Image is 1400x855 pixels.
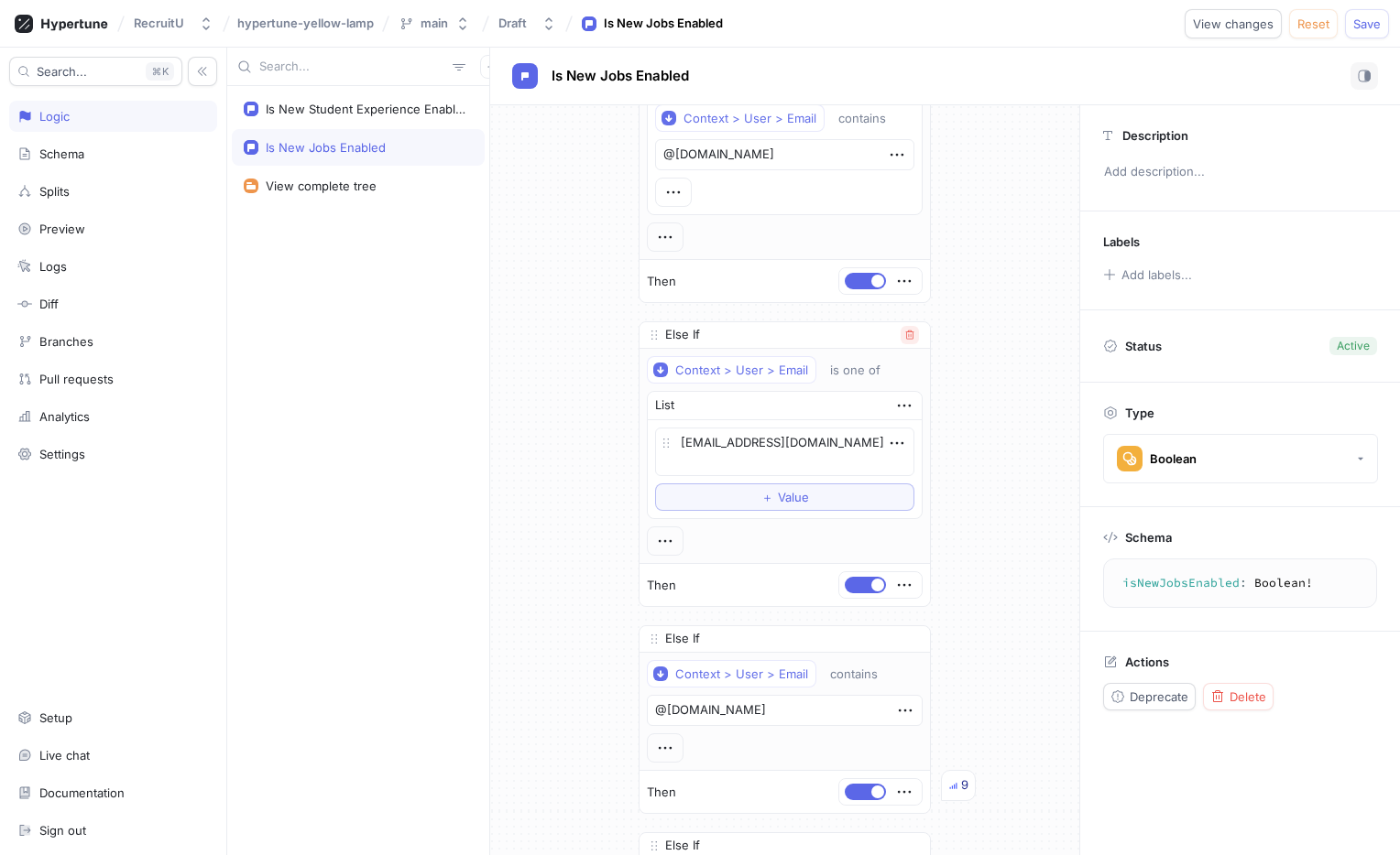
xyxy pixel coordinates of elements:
button: is one of [822,356,907,384]
button: Context > User > Email [647,660,816,687]
button: Reset [1289,9,1338,38]
button: Context > User > Email [647,356,816,384]
div: Logic [39,109,70,124]
p: Schema [1125,530,1172,545]
div: Documentation [39,785,125,800]
div: 9 [961,776,968,795]
div: Pull requests [39,372,114,386]
button: Search...K [9,57,182,86]
span: Value [778,492,809,503]
p: Then [647,577,676,595]
div: Context > User > Email [675,363,808,378]
button: contains [830,104,913,132]
a: Documentation [9,777,217,808]
div: List [655,396,674,415]
p: Description [1122,128,1188,143]
div: K [146,62,174,81]
button: Add labels... [1097,263,1198,287]
p: Labels [1103,234,1140,249]
div: View complete tree [266,179,377,193]
div: Logs [39,259,67,274]
div: Active [1337,338,1370,354]
button: RecruitU [126,8,221,38]
div: Live chat [39,748,90,763]
p: Then [647,273,676,291]
div: Settings [39,447,85,461]
textarea: @[DOMAIN_NAME] [655,139,914,170]
button: View changes [1185,9,1282,38]
button: ＋Value [655,483,914,511]
div: Is New Student Experience Enabled [266,102,465,116]
div: Boolean [1150,451,1197,467]
div: Analytics [39,409,90,424]
div: Draft [498,16,527,31]
button: Deprecate [1103,683,1196,710]
p: Then [647,784,676,802]
span: Save [1353,18,1381,29]
p: Actions [1125,655,1169,669]
div: Branches [39,334,93,349]
textarea: @[DOMAIN_NAME] [647,695,923,726]
div: RecruitU [134,16,184,31]
div: Setup [39,710,72,725]
p: Else If [665,326,700,344]
div: Is New Jobs Enabled [266,140,386,155]
span: Delete [1230,691,1266,702]
p: Else If [665,837,700,855]
span: View changes [1193,18,1274,29]
div: contains [838,111,886,126]
button: Boolean [1103,434,1378,483]
input: Search... [259,58,445,76]
textarea: [EMAIL_ADDRESS][DOMAIN_NAME] [655,427,914,476]
div: Is New Jobs Enabled [604,15,723,33]
button: Delete [1203,683,1274,710]
p: Add description... [1096,157,1384,188]
div: Splits [39,184,70,199]
div: Sign out [39,823,86,838]
p: Type [1125,406,1154,420]
span: hypertune-yellow-lamp [237,16,374,29]
button: Draft [491,8,563,38]
div: Schema [39,146,84,161]
span: Search... [37,66,87,77]
div: is one of [830,363,880,378]
span: Is New Jobs Enabled [552,69,689,83]
button: contains [822,660,904,687]
button: Context > User > Email [655,104,825,132]
div: Diff [39,297,59,311]
p: Else If [665,630,700,648]
span: Reset [1297,18,1329,29]
div: Preview [39,222,85,236]
div: Context > User > Email [675,666,808,682]
button: main [391,8,477,38]
span: Deprecate [1130,691,1188,702]
div: main [421,16,448,31]
div: Context > User > Email [684,111,816,126]
span: ＋ [761,492,773,503]
p: Status [1125,333,1162,359]
textarea: isNewJobsEnabled: Boolean! [1111,567,1369,600]
button: Save [1345,9,1389,38]
div: contains [830,666,878,682]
